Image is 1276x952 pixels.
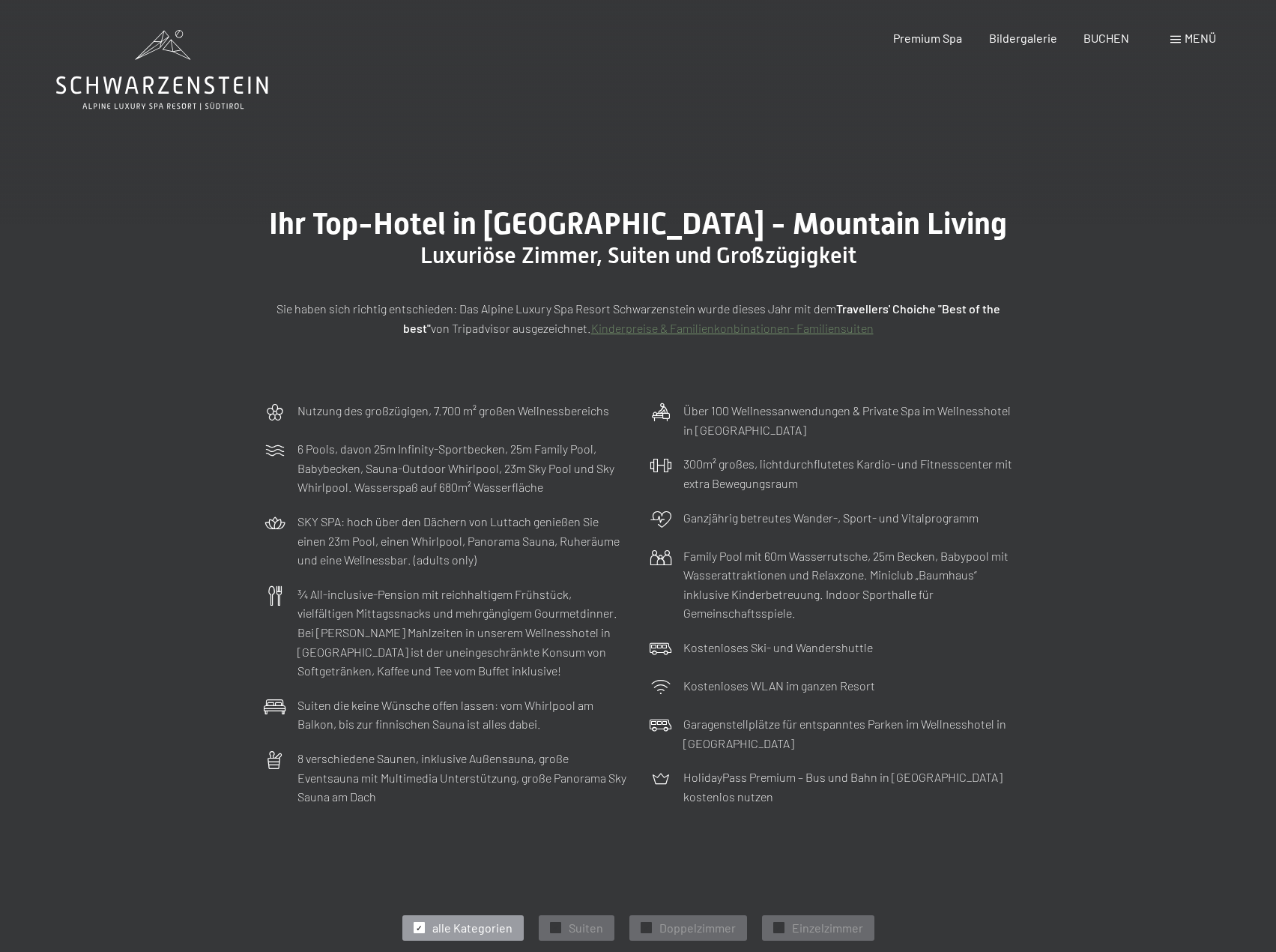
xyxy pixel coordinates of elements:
[297,585,627,681] p: ¾ All-inclusive-Pension mit reichhaltigem Frühstück, vielfältigen Mittagssnacks und mehrgängigem ...
[792,920,863,936] span: Einzelzimmer
[416,923,422,933] span: ✓
[297,439,627,497] p: 6 Pools, davon 25m Infinity-Sportbecken, 25m Family Pool, Babybecken, Sauna-Outdoor Whirlpool, 23...
[683,638,873,657] p: Kostenloses Ski- und Wandershuttle
[432,920,512,936] span: alle Kategorien
[297,696,627,734] p: Suiten die keine Wünsche offen lassen: vom Whirlpool am Balkon, bis zur finnischen Sauna ist alle...
[269,206,1007,241] span: Ihr Top-Hotel in [GEOGRAPHIC_DATA] - Mountain Living
[683,714,1013,753] p: Garagenstellplätze für entspanntes Parken im Wellnesshotel in [GEOGRAPHIC_DATA]
[683,546,1013,623] p: Family Pool mit 60m Wasserrutsche, 25m Becken, Babypool mit Wasserattraktionen und Relaxzone. Min...
[297,401,609,421] p: Nutzung des großzügigen, 7.700 m² großen Wellnessbereichs
[683,401,1013,439] p: Über 100 Wellnessanwendungen & Private Spa im Wellnesshotel in [GEOGRAPHIC_DATA]
[893,31,962,45] a: Premium Spa
[403,301,1000,335] strong: Travellers' Choiche "Best of the best"
[297,749,627,807] p: 8 verschiedene Saunen, inklusive Außensauna, große Eventsauna mit Multimedia Unterstützung, große...
[420,242,856,268] span: Luxuriöse Zimmer, Suiten und Großzügigkeit
[775,923,781,933] span: ✓
[683,508,979,528] p: Ganzjährig betreutes Wander-, Sport- und Vitalprogramm
[989,31,1057,45] a: Bildergalerie
[552,923,558,933] span: ✓
[643,923,649,933] span: ✓
[683,454,1013,492] p: 300m² großes, lichtdurchflutetes Kardio- und Fitnesscenter mit extra Bewegungsraum
[1083,31,1129,45] a: BUCHEN
[683,768,1013,806] p: HolidayPass Premium – Bus und Bahn in [GEOGRAPHIC_DATA] kostenlos nutzen
[683,676,875,696] p: Kostenloses WLAN im ganzen Resort
[1185,31,1216,45] span: Menü
[591,321,874,335] a: Kinderpreise & Familienkonbinationen- Familiensuiten
[297,512,627,570] p: SKY SPA: hoch über den Dächern von Luttach genießen Sie einen 23m Pool, einen Whirlpool, Panorama...
[264,299,1013,337] p: Sie haben sich richtig entschieden: Das Alpine Luxury Spa Resort Schwarzenstein wurde dieses Jahr...
[569,920,603,936] span: Suiten
[659,920,736,936] span: Doppelzimmer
